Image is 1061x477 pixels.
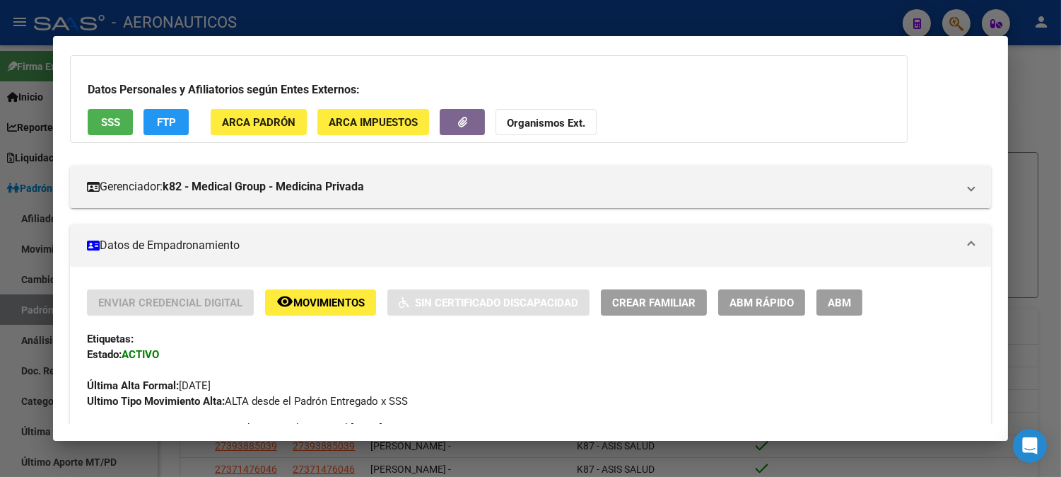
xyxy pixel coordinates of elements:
[88,81,890,98] h3: Datos Personales y Afiliatorios según Entes Externos:
[87,348,122,361] strong: Estado:
[87,395,225,408] strong: Ultimo Tipo Movimiento Alta:
[507,117,585,130] strong: Organismos Ext.
[87,178,957,195] mat-panel-title: Gerenciador:
[87,420,425,436] span: Migración Padrón Completo SSS el [DATE] 17:40:00
[87,237,957,254] mat-panel-title: Datos de Empadronamiento
[816,289,862,316] button: ABM
[87,395,408,408] span: ALTA desde el Padrón Entregado x SSS
[1013,429,1047,463] div: Open Intercom Messenger
[329,116,418,129] span: ARCA Impuestos
[70,166,991,208] mat-expansion-panel-header: Gerenciador:k82 - Medical Group - Medicina Privada
[87,379,211,392] span: [DATE]
[87,422,182,435] strong: Comentario ADMIN:
[101,116,120,129] span: SSS
[718,289,805,316] button: ABM Rápido
[157,116,176,129] span: FTP
[612,297,696,309] span: Crear Familiar
[601,289,707,316] button: Crear Familiar
[828,297,851,309] span: ABM
[70,224,991,267] mat-expansion-panel-header: Datos de Empadronamiento
[87,289,254,316] button: Enviar Credencial Digital
[143,109,189,135] button: FTP
[729,297,794,309] span: ABM Rápido
[87,379,179,392] strong: Última Alta Formal:
[211,109,307,135] button: ARCA Padrón
[415,297,578,309] span: Sin Certificado Discapacidad
[163,178,364,195] strong: k82 - Medical Group - Medicina Privada
[496,109,597,135] button: Organismos Ext.
[122,348,159,361] strong: ACTIVO
[87,333,134,345] strong: Etiquetas:
[265,289,376,316] button: Movimientos
[387,289,590,316] button: Sin Certificado Discapacidad
[317,109,429,135] button: ARCA Impuestos
[222,116,295,129] span: ARCA Padrón
[98,297,242,309] span: Enviar Credencial Digital
[88,109,133,135] button: SSS
[293,297,365,309] span: Movimientos
[276,293,293,310] mat-icon: remove_red_eye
